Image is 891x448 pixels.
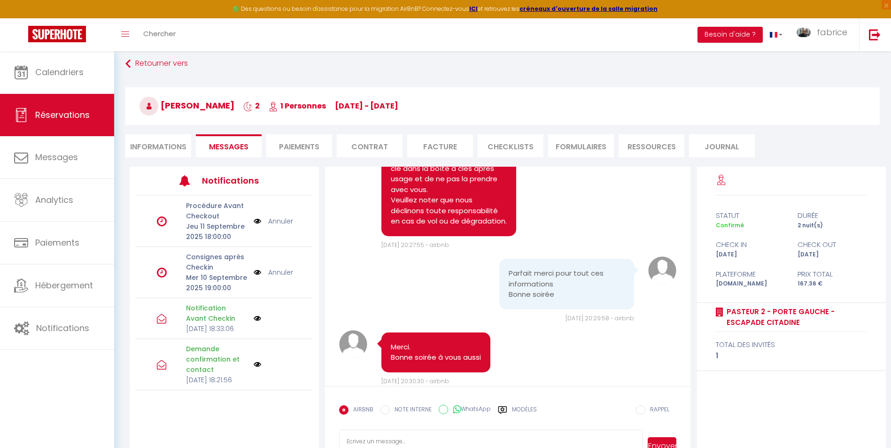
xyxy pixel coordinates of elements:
span: Paiements [35,237,79,248]
p: Notification Avant Checkin [186,303,248,324]
label: RAPPEL [645,405,669,416]
a: ... fabrice [790,18,859,51]
li: FORMULAIRES [548,134,614,157]
div: Plateforme [710,269,791,280]
li: CHECKLISTS [478,134,543,157]
span: Messages [209,141,248,152]
pre: Parfait merci pour tout ces informations Bonne soirée [509,268,625,300]
img: logout [869,29,881,40]
img: NO IMAGE [254,216,261,226]
img: NO IMAGE [254,267,261,278]
li: Facture [407,134,473,157]
span: Analytics [35,194,73,206]
img: NO IMAGE [254,361,261,368]
div: 167.36 € [791,279,873,288]
p: Consignes après Checkin [186,252,248,272]
div: [DOMAIN_NAME] [710,279,791,288]
label: WhatsApp [448,405,491,415]
span: 2 [243,100,260,111]
span: [DATE] 20:29:58 - airbnb [566,314,634,322]
span: Confirmé [716,221,744,229]
div: check out [791,239,873,250]
label: Modèles [512,405,537,422]
a: Annuler [268,267,293,278]
span: Chercher [143,29,176,39]
p: [DATE] 18:33:06 [186,324,248,334]
div: Prix total [791,269,873,280]
span: 1 Personnes [269,100,326,111]
div: total des invités [716,339,867,350]
span: [DATE] 20:30:30 - airbnb [381,377,449,385]
span: Hébergement [35,279,93,291]
span: fabrice [817,26,847,38]
span: Notifications [36,322,89,334]
pre: Merci. Bonne soirée à vous aussi [391,342,481,363]
span: [DATE] 20:27:55 - airbnb [381,241,449,249]
img: NO IMAGE [254,315,261,322]
div: 2 nuit(s) [791,221,873,230]
p: [DATE] 18:21:56 [186,375,248,385]
label: AIRBNB [349,405,373,416]
p: Mer 10 Septembre 2025 19:00:00 [186,272,248,293]
a: Pasteur 2 - Porte Gauche - Escapade Citadine [723,306,867,328]
p: Demande confirmation et contact [186,344,248,375]
div: durée [791,210,873,221]
div: [DATE] [791,250,873,259]
span: Calendriers [35,66,84,78]
span: [PERSON_NAME] [139,100,234,111]
a: Annuler [268,216,293,226]
img: avatar.png [648,256,676,285]
li: Paiements [266,134,332,157]
img: ... [797,28,811,37]
span: Messages [35,151,78,163]
h3: Notifications [202,170,276,191]
div: [DATE] [710,250,791,259]
button: Besoin d'aide ? [697,27,763,43]
a: ICI [469,5,478,13]
li: Informations [125,134,191,157]
p: Jeu 11 Septembre 2025 18:00:00 [186,221,248,242]
div: check in [710,239,791,250]
img: avatar.png [339,330,367,358]
a: créneaux d'ouverture de la salle migration [519,5,658,13]
div: statut [710,210,791,221]
a: Chercher [136,18,183,51]
label: NOTE INTERNE [390,405,432,416]
img: Super Booking [28,26,86,42]
span: Réservations [35,109,90,121]
p: Procédure Avant Checkout [186,201,248,221]
li: Journal [689,134,755,157]
a: Retourner vers [125,55,880,72]
button: Ouvrir le widget de chat LiveChat [8,4,36,32]
li: Ressources [619,134,684,157]
div: 1 [716,350,867,362]
span: [DATE] - [DATE] [335,100,398,111]
li: Contrat [337,134,403,157]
